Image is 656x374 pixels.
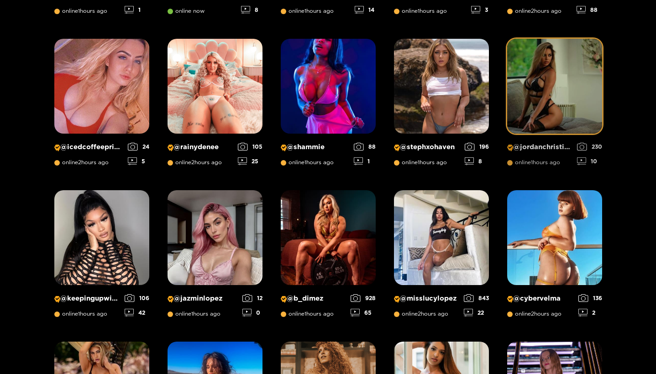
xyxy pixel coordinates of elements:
span: online 2 hours ago [394,311,448,317]
div: 25 [238,157,262,165]
span: online 1 hours ago [281,311,334,317]
span: online 1 hours ago [54,311,107,317]
div: 0 [242,309,262,317]
span: online 2 hours ago [168,159,222,166]
img: Creator Profile Image: rainydenee [168,39,262,134]
img: Creator Profile Image: icedcoffeeprincess [54,39,149,134]
div: 928 [351,294,376,302]
img: Creator Profile Image: b_dimez [281,190,376,285]
p: @ icedcoffeeprincess [54,143,123,151]
a: Creator Profile Image: shammie@shammieonline1hours ago881 [281,39,376,172]
div: 65 [351,309,376,317]
p: @ stephxohaven [394,143,460,151]
div: 8 [465,157,489,165]
p: @ cybervelma [507,294,574,303]
a: Creator Profile Image: cybervelma@cybervelmaonline2hours ago1362 [507,190,602,323]
div: 8 [241,6,262,14]
div: 3 [471,6,489,14]
img: Creator Profile Image: stephxohaven [394,39,489,134]
span: online 1 hours ago [281,159,334,166]
a: Creator Profile Image: rainydenee@rainydeneeonline2hours ago10525 [168,39,262,172]
p: @ shammie [281,143,349,151]
div: 42 [125,309,149,317]
div: 88 [354,143,376,151]
a: Creator Profile Image: jazminlopez@jazminlopezonline1hours ago120 [168,190,262,323]
img: Creator Profile Image: shammie [281,39,376,134]
div: 843 [464,294,489,302]
div: 5 [128,157,149,165]
div: 12 [242,294,262,302]
div: 88 [577,6,602,14]
a: Creator Profile Image: jordanchristine_15@jordanchristine_15online1hours ago23010 [507,39,602,172]
div: 22 [464,309,489,317]
div: 1 [354,157,376,165]
img: Creator Profile Image: misslucylopez [394,190,489,285]
span: online 1 hours ago [281,8,334,14]
span: online 1 hours ago [54,8,107,14]
div: 10 [577,157,602,165]
p: @ misslucylopez [394,294,459,303]
span: online 2 hours ago [507,8,562,14]
span: online now [168,8,205,14]
span: online 1 hours ago [394,159,447,166]
a: Creator Profile Image: stephxohaven@stephxohavenonline1hours ago1968 [394,39,489,172]
img: Creator Profile Image: jazminlopez [168,190,262,285]
a: Creator Profile Image: b_dimez@b_dimezonline1hours ago92865 [281,190,376,323]
div: 24 [128,143,149,151]
img: Creator Profile Image: cybervelma [507,190,602,285]
span: online 1 hours ago [168,311,220,317]
span: online 1 hours ago [394,8,447,14]
span: online 1 hours ago [507,159,560,166]
a: Creator Profile Image: keepingupwithmo@keepingupwithmoonline1hours ago10642 [54,190,149,323]
img: Creator Profile Image: keepingupwithmo [54,190,149,285]
div: 196 [465,143,489,151]
span: online 2 hours ago [507,311,562,317]
div: 106 [125,294,149,302]
div: 136 [578,294,602,302]
div: 14 [355,6,376,14]
p: @ rainydenee [168,143,233,151]
a: Creator Profile Image: icedcoffeeprincess@icedcoffeeprincessonline2hours ago245 [54,39,149,172]
span: online 2 hours ago [54,159,109,166]
p: @ keepingupwithmo [54,294,120,303]
div: 105 [238,143,262,151]
p: @ jazminlopez [168,294,238,303]
div: 1 [125,6,149,14]
p: @ b_dimez [281,294,346,303]
p: @ jordanchristine_15 [507,143,572,151]
div: 230 [577,143,602,151]
div: 2 [578,309,602,317]
img: Creator Profile Image: jordanchristine_15 [507,39,602,134]
a: Creator Profile Image: misslucylopez@misslucylopezonline2hours ago84322 [394,190,489,323]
